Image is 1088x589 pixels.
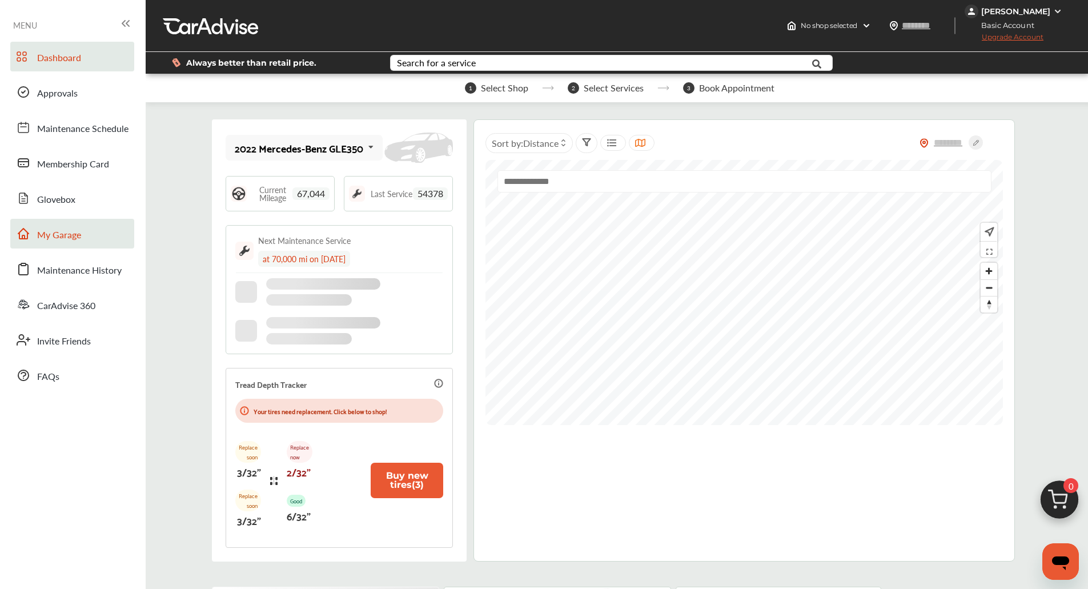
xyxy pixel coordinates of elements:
[492,137,559,150] span: Sort by :
[258,235,351,246] div: Next Maintenance Service
[235,378,307,391] p: Tread Depth Tracker
[292,187,330,200] span: 67,044
[920,138,929,148] img: location_vector_orange.38f05af8.svg
[235,242,254,260] img: maintenance_logo
[683,82,694,94] span: 3
[235,142,363,154] div: 2022 Mercedes-Benz GLE350
[371,190,412,198] span: Last Service
[1042,543,1079,580] iframe: Button to launch messaging window
[982,226,994,238] img: recenter.ce011a49.svg
[862,21,871,30] img: header-down-arrow.9dd2ce7d.svg
[237,511,261,529] p: 3/32"
[954,17,955,34] img: header-divider.bc55588e.svg
[10,325,134,355] a: Invite Friends
[10,219,134,249] a: My Garage
[10,290,134,319] a: CarAdvise 360
[252,186,292,202] span: Current Mileage
[37,334,91,349] span: Invite Friends
[37,122,129,137] span: Maintenance Schedule
[287,507,311,524] p: 6/32"
[1032,475,1087,530] img: cart_icon.3d0951e8.svg
[889,21,898,30] img: location_vector.a44bc228.svg
[413,187,448,200] span: 54378
[287,441,312,463] p: Replace now
[801,21,857,30] span: No shop selected
[37,228,81,243] span: My Garage
[349,186,365,202] img: maintenance_logo
[37,86,78,101] span: Approvals
[397,58,476,67] div: Search for a service
[481,83,528,93] span: Select Shop
[235,441,261,463] p: Replace soon
[231,186,247,202] img: steering_logo
[37,157,109,172] span: Membership Card
[1063,478,1078,493] span: 0
[10,183,134,213] a: Glovebox
[37,299,95,314] span: CarAdvise 360
[542,86,554,90] img: stepper-arrow.e24c07c6.svg
[254,406,387,416] p: Your tires need replacement. Click below to shop!
[981,6,1050,17] div: [PERSON_NAME]
[287,495,306,507] p: Good
[172,58,180,67] img: dollor_label_vector.a70140d1.svg
[10,42,134,71] a: Dashboard
[37,193,75,207] span: Glovebox
[465,82,476,94] span: 1
[1053,7,1062,16] img: WGsFRI8htEPBVLJbROoPRyZpYNWhNONpIPPETTm6eUC0GeLEiAAAAAElFTkSuQmCC
[37,370,59,384] span: FAQs
[371,463,444,498] button: Buy new tires(3)
[186,59,316,67] span: Always better than retail price.
[965,5,978,18] img: jVpblrzwTbfkPYzPPzSLxeg0AAAAASUVORK5CYII=
[10,360,134,390] a: FAQs
[981,279,997,296] button: Zoom out
[235,273,443,273] img: border-line.da1032d4.svg
[523,137,559,150] span: Distance
[270,476,278,486] img: tire_track_logo.b900bcbc.svg
[10,254,134,284] a: Maintenance History
[965,33,1043,47] span: Upgrade Account
[287,463,311,480] p: 2/32"
[235,490,261,511] p: Replace soon
[981,263,997,279] button: Zoom in
[10,148,134,178] a: Membership Card
[699,83,774,93] span: Book Appointment
[10,77,134,107] a: Approvals
[237,463,261,480] p: 3/32"
[37,51,81,66] span: Dashboard
[258,251,350,267] div: at 70,000 mi on [DATE]
[584,83,644,93] span: Select Services
[10,113,134,142] a: Maintenance Schedule
[787,21,796,30] img: header-home-logo.8d720a4f.svg
[981,280,997,296] span: Zoom out
[568,82,579,94] span: 2
[37,263,122,278] span: Maintenance History
[966,19,1043,31] span: Basic Account
[384,133,453,163] img: placeholder_car.fcab19be.svg
[657,86,669,90] img: stepper-arrow.e24c07c6.svg
[13,21,37,30] span: MENU
[485,160,1003,425] canvas: Map
[981,296,997,312] button: Reset bearing to north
